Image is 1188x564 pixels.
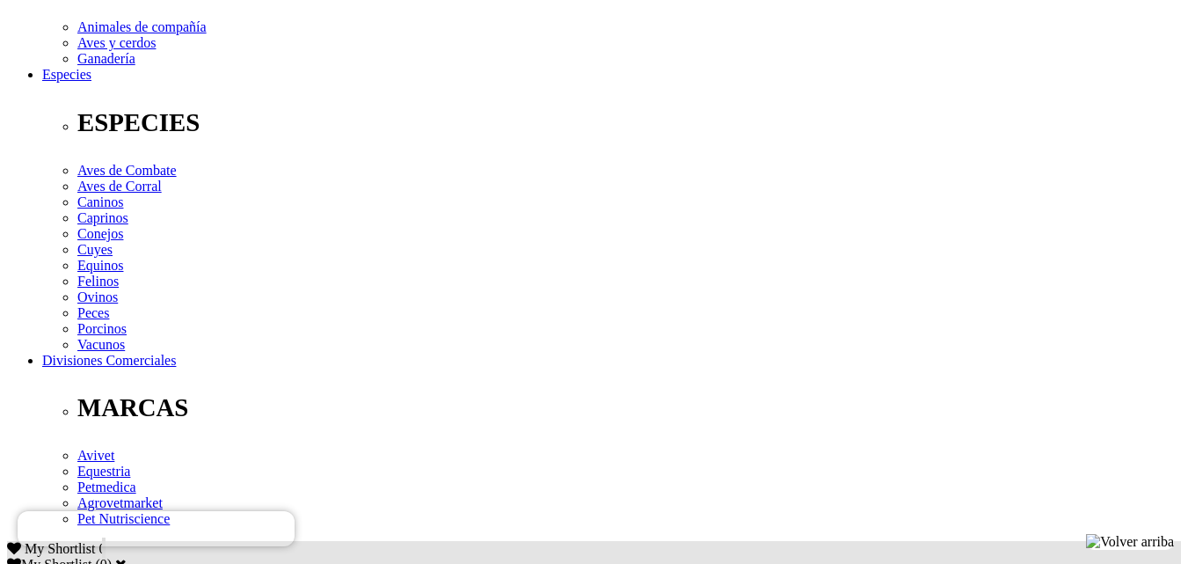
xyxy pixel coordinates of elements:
[25,541,95,556] span: My Shortlist
[77,464,130,479] a: Equestria
[1086,534,1174,550] img: Volver arriba
[98,541,106,556] span: 0
[77,274,119,289] a: Felinos
[77,480,136,494] a: Petmedica
[77,179,162,194] a: Aves de Corral
[77,19,207,34] a: Animales de compañía
[42,67,91,82] a: Especies
[77,210,128,225] a: Caprinos
[77,321,127,336] a: Porcinos
[77,448,114,463] a: Avivet
[77,35,156,50] a: Aves y cerdos
[77,258,123,273] a: Equinos
[77,51,135,66] a: Ganadería
[77,337,125,352] a: Vacunos
[77,289,118,304] a: Ovinos
[42,353,176,368] a: Divisiones Comerciales
[77,242,113,257] a: Cuyes
[77,163,177,178] a: Aves de Combate
[77,305,109,320] a: Peces
[77,108,1181,137] p: ESPECIES
[77,495,163,510] a: Agrovetmarket
[18,511,295,546] iframe: Brevo live chat
[77,226,123,241] a: Conejos
[77,194,123,209] a: Caninos
[77,393,1181,422] p: MARCAS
